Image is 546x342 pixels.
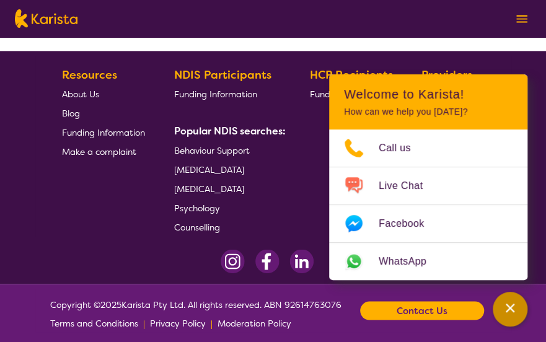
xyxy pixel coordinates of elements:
[329,74,527,280] div: Channel Menu
[309,68,392,82] b: HCP Recipients
[174,203,220,214] span: Psychology
[50,313,138,332] a: Terms and Conditions
[174,183,244,195] span: [MEDICAL_DATA]
[255,249,280,273] img: Facebook
[62,89,99,100] span: About Us
[289,249,314,273] img: LinkedIn
[379,177,438,195] span: Live Chat
[174,141,281,160] a: Behaviour Support
[379,214,439,233] span: Facebook
[493,292,527,327] button: Channel Menu
[62,108,80,119] span: Blog
[62,123,145,142] a: Funding Information
[62,103,145,123] a: Blog
[516,15,527,23] img: menu
[174,145,250,156] span: Behaviour Support
[344,107,513,117] p: How can we help you [DATE]?
[174,160,281,179] a: [MEDICAL_DATA]
[143,313,145,332] p: |
[379,139,426,157] span: Call us
[174,125,286,138] b: Popular NDIS searches:
[62,142,145,161] a: Make a complaint
[379,252,441,271] span: WhatsApp
[174,84,281,103] a: Funding Information
[62,84,145,103] a: About Us
[218,313,291,332] a: Moderation Policy
[174,217,281,237] a: Counselling
[344,87,513,102] h2: Welcome to Karista!
[15,9,77,28] img: Karista logo
[174,164,244,175] span: [MEDICAL_DATA]
[211,313,213,332] p: |
[62,127,145,138] span: Funding Information
[309,89,392,100] span: Funding Information
[62,146,136,157] span: Make a complaint
[329,129,527,280] ul: Choose channel
[50,295,341,332] span: Copyright © 2025 Karista Pty Ltd. All rights reserved. ABN 92614763076
[421,68,472,82] b: Providers
[174,198,281,217] a: Psychology
[329,243,527,280] a: Web link opens in a new tab.
[150,313,206,332] a: Privacy Policy
[174,179,281,198] a: [MEDICAL_DATA]
[221,249,245,273] img: Instagram
[150,317,206,328] span: Privacy Policy
[62,68,117,82] b: Resources
[309,84,392,103] a: Funding Information
[397,301,447,320] b: Contact Us
[218,317,291,328] span: Moderation Policy
[174,89,257,100] span: Funding Information
[174,222,220,233] span: Counselling
[50,317,138,328] span: Terms and Conditions
[174,68,271,82] b: NDIS Participants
